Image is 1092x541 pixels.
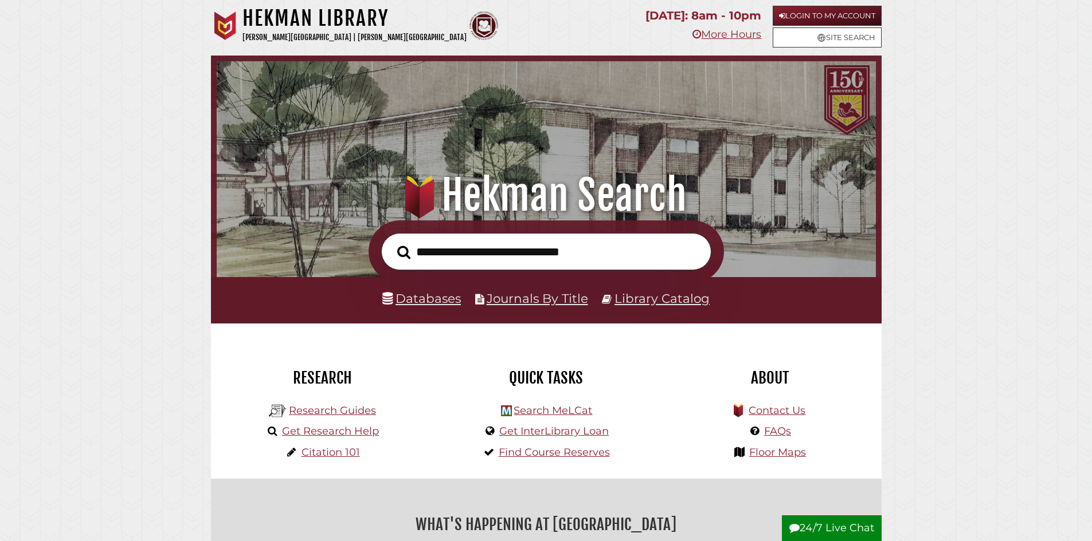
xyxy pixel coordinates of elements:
a: Floor Maps [749,446,806,459]
a: Search MeLCat [514,404,592,417]
a: FAQs [764,425,791,437]
h1: Hekman Library [242,6,467,31]
a: Site Search [773,27,882,48]
a: Journals By Title [487,291,588,306]
a: Get Research Help [282,425,379,437]
img: Hekman Library Logo [501,405,512,416]
a: Citation 101 [302,446,360,459]
img: Hekman Library Logo [269,402,286,420]
p: [DATE]: 8am - 10pm [645,6,761,26]
img: Calvin Theological Seminary [469,11,498,40]
img: Calvin University [211,11,240,40]
h2: Quick Tasks [443,368,649,388]
h2: Research [220,368,426,388]
button: Search [392,242,416,263]
a: Databases [382,291,461,306]
h1: Hekman Search [233,170,859,220]
h2: What's Happening at [GEOGRAPHIC_DATA] [220,511,873,538]
a: Get InterLibrary Loan [499,425,609,437]
a: Contact Us [749,404,805,417]
a: Library Catalog [615,291,710,306]
a: Login to My Account [773,6,882,26]
a: Research Guides [289,404,376,417]
p: [PERSON_NAME][GEOGRAPHIC_DATA] | [PERSON_NAME][GEOGRAPHIC_DATA] [242,31,467,44]
a: More Hours [692,28,761,41]
a: Find Course Reserves [499,446,610,459]
i: Search [397,245,410,259]
h2: About [667,368,873,388]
